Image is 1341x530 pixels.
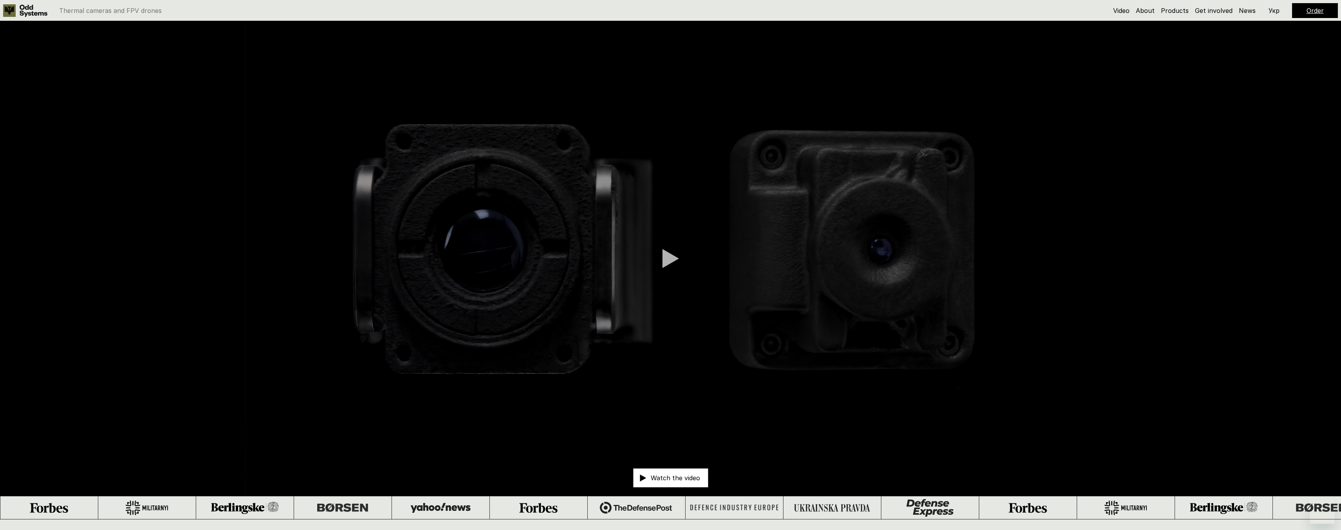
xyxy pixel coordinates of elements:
a: About [1136,7,1155,14]
a: News [1239,7,1256,14]
p: Thermal cameras and FPV drones [59,7,162,14]
p: Укр [1269,7,1280,14]
a: Get involved [1195,7,1233,14]
a: Order [1307,7,1324,14]
a: Video [1113,7,1130,14]
a: Products [1161,7,1189,14]
iframe: Button to launch messaging window [1310,499,1335,524]
p: Watch the video [651,475,700,481]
